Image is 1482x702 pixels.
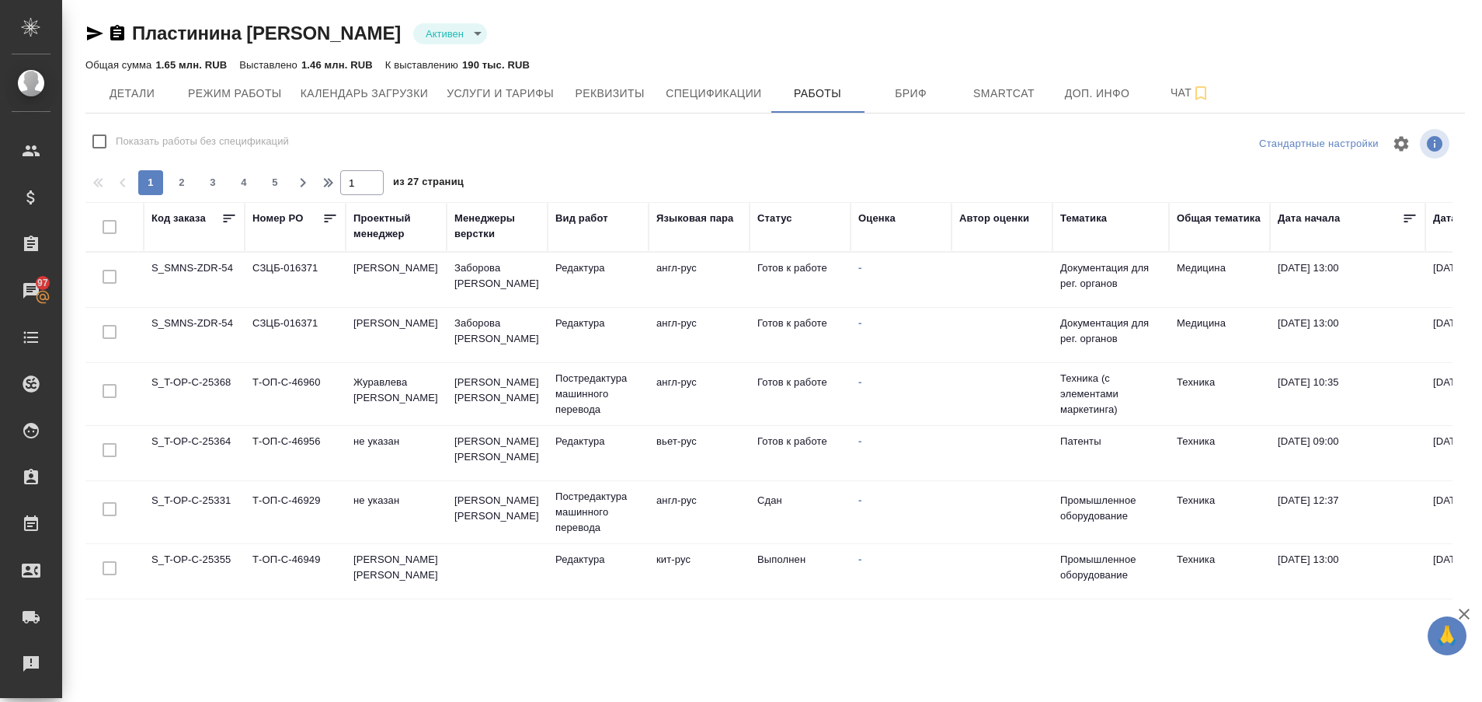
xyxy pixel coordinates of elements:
[263,170,287,195] button: 5
[967,84,1042,103] span: Smartcat
[245,308,346,362] td: СЗЦБ-016371
[346,253,447,307] td: [PERSON_NAME]
[858,494,861,506] a: -
[750,426,851,480] td: Готов к работе
[252,211,303,226] div: Номер PO
[447,84,554,103] span: Услуги и тарифы
[750,308,851,362] td: Готов к работе
[263,175,287,190] span: 5
[144,253,245,307] td: S_SMNS-ZDR-54
[1192,84,1210,103] svg: Подписаться
[555,489,641,536] p: Постредактура машинного перевода
[649,367,750,421] td: англ-рус
[454,211,540,242] div: Менеджеры верстки
[649,253,750,307] td: англ-рус
[1060,84,1135,103] span: Доп. инфо
[656,211,734,226] div: Языковая пара
[385,59,462,71] p: К выставлению
[1060,260,1161,292] p: Документация для рег. органов
[301,59,373,71] p: 1.46 млн. RUB
[85,24,104,43] button: Скопировать ссылку для ЯМессенджера
[555,260,641,276] p: Редактура
[239,59,301,71] p: Выставлено
[28,275,57,291] span: 97
[1169,544,1270,599] td: Техника
[245,603,346,658] td: Т-ОП-С-46913
[200,175,225,190] span: 3
[200,170,225,195] button: 3
[649,485,750,540] td: англ-рус
[1060,371,1161,417] p: Техника (с элементами маркетинга)
[245,485,346,540] td: Т-ОП-С-46929
[413,23,487,44] div: Активен
[169,175,194,190] span: 2
[151,211,206,226] div: Код заказа
[95,84,169,103] span: Детали
[1270,308,1425,362] td: [DATE] 13:00
[1383,125,1420,162] span: Настроить таблицу
[447,603,548,658] td: [PERSON_NAME] [PERSON_NAME]
[144,367,245,421] td: S_T-OP-C-25368
[1169,485,1270,540] td: Техника
[245,253,346,307] td: СЗЦБ-016371
[1060,316,1161,347] p: Документация для рег. органов
[1420,129,1452,159] span: Посмотреть информацию
[346,426,447,480] td: не указан
[353,211,439,242] div: Проектный менеджер
[649,426,750,480] td: вьет-рус
[1270,253,1425,307] td: [DATE] 13:00
[346,485,447,540] td: не указан
[1153,83,1228,103] span: Чат
[858,376,861,388] a: -
[462,59,530,71] p: 190 тыс. RUB
[447,485,548,540] td: [PERSON_NAME] [PERSON_NAME]
[231,175,256,190] span: 4
[346,308,447,362] td: [PERSON_NAME]
[874,84,948,103] span: Бриф
[1169,253,1270,307] td: Медицина
[858,262,861,274] a: -
[4,271,58,310] a: 97
[1060,493,1161,524] p: Промышленное оборудование
[144,426,245,480] td: S_T-OP-C-25364
[649,544,750,599] td: кит-рус
[1060,434,1161,449] p: Патенты
[750,485,851,540] td: Сдан
[1270,603,1425,658] td: [DATE] 12:13
[858,435,861,447] a: -
[1177,211,1261,226] div: Общая тематика
[1270,367,1425,421] td: [DATE] 10:35
[649,308,750,362] td: англ-рус
[555,211,608,226] div: Вид работ
[750,253,851,307] td: Готов к работе
[555,316,641,331] p: Редактура
[555,434,641,449] p: Редактура
[750,603,851,658] td: Сдан
[858,554,861,565] a: -
[781,84,855,103] span: Работы
[144,485,245,540] td: S_T-OP-C-25331
[555,552,641,568] p: Редактура
[666,84,761,103] span: Спецификации
[1278,211,1340,226] div: Дата начала
[144,544,245,599] td: S_T-OP-C-25355
[144,603,245,658] td: S_T-OP-C-25313
[421,27,468,40] button: Активен
[108,24,127,43] button: Скопировать ссылку
[188,84,282,103] span: Режим работы
[447,367,548,421] td: [PERSON_NAME] [PERSON_NAME]
[85,59,155,71] p: Общая сумма
[393,173,464,195] span: из 27 страниц
[346,544,447,599] td: [PERSON_NAME] [PERSON_NAME]
[555,371,641,417] p: Постредактура машинного перевода
[1434,620,1460,652] span: 🙏
[858,317,861,329] a: -
[245,367,346,421] td: Т-ОП-С-46960
[169,170,194,195] button: 2
[572,84,647,103] span: Реквизиты
[649,603,750,658] td: англ-рус
[144,308,245,362] td: S_SMNS-ZDR-54
[750,367,851,421] td: Готов к работе
[750,544,851,599] td: Выполнен
[1169,426,1270,480] td: Техника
